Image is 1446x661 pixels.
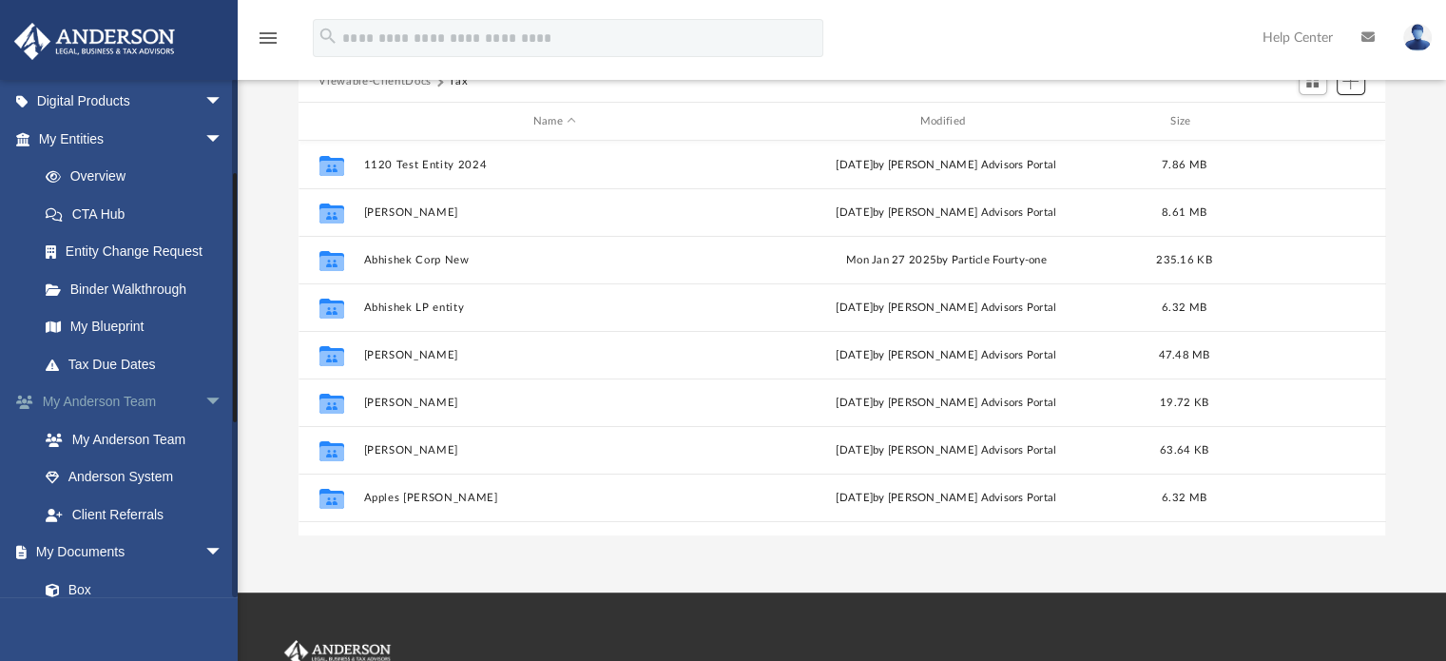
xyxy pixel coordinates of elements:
div: Modified [754,113,1137,130]
span: arrow_drop_down [204,534,242,573]
button: 1120 Test Entity 2024 [363,159,746,171]
button: Switch to Grid View [1299,68,1327,95]
button: Abhishek LP entity [363,301,746,314]
div: id [306,113,354,130]
a: My Blueprint [27,308,242,346]
span: arrow_drop_down [204,83,242,122]
button: Tax [449,73,468,90]
div: Mon Jan 27 2025 by Particle Fourty-one [755,252,1138,269]
span: 63.64 KB [1159,445,1207,456]
button: Apples [PERSON_NAME] [363,492,746,504]
span: 6.32 MB [1162,493,1206,503]
span: 235.16 KB [1156,255,1211,265]
a: My Anderson Team [27,420,242,458]
a: Anderson System [27,458,252,496]
a: Entity Change Request [27,233,252,271]
span: 47.48 MB [1158,350,1209,360]
button: [PERSON_NAME] [363,444,746,457]
span: arrow_drop_down [204,383,242,422]
a: My Anderson Teamarrow_drop_down [13,383,252,421]
button: Viewable-ClientDocs [318,73,431,90]
div: [DATE] by [PERSON_NAME] Advisors Portal [755,300,1138,317]
a: menu [257,36,280,49]
div: Size [1146,113,1222,130]
a: My Entitiesarrow_drop_down [13,120,252,158]
div: grid [299,141,1386,535]
div: [DATE] by [PERSON_NAME] Advisors Portal [755,395,1138,412]
button: Abhishek Corp New [363,254,746,266]
button: [PERSON_NAME] [363,206,746,219]
a: CTA Hub [27,195,252,233]
button: Add [1337,68,1365,95]
img: User Pic [1403,24,1432,51]
div: id [1230,113,1363,130]
a: Client Referrals [27,496,252,534]
div: [DATE] by [PERSON_NAME] Advisors Portal [755,490,1138,507]
div: [DATE] by [PERSON_NAME] Advisors Portal [755,347,1138,364]
i: menu [257,27,280,49]
a: My Documentsarrow_drop_down [13,534,242,572]
a: Digital Productsarrow_drop_down [13,83,252,121]
a: Binder Walkthrough [27,270,252,308]
button: [PERSON_NAME] [363,349,746,361]
a: Overview [27,158,252,196]
button: [PERSON_NAME] [363,397,746,409]
a: Tax Due Dates [27,345,252,383]
div: [DATE] by [PERSON_NAME] Advisors Portal [755,204,1138,222]
span: 7.86 MB [1162,160,1206,170]
span: 19.72 KB [1159,398,1207,408]
div: [DATE] by [PERSON_NAME] Advisors Portal [755,442,1138,459]
a: Box [27,571,233,609]
i: search [318,26,338,47]
img: Anderson Advisors Platinum Portal [9,23,181,60]
span: arrow_drop_down [204,120,242,159]
div: [DATE] by [PERSON_NAME] Advisors Portal [755,157,1138,174]
div: Name [362,113,745,130]
span: 6.32 MB [1162,302,1206,313]
span: 8.61 MB [1162,207,1206,218]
